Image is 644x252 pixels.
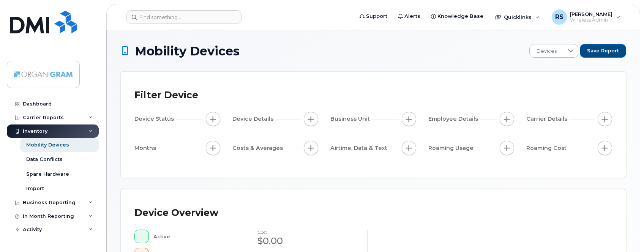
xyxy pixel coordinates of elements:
span: Costs & Averages [232,144,285,152]
span: Device Status [134,115,176,123]
button: Save Report [580,44,626,58]
span: Roaming Cost [526,144,569,152]
span: Devices [530,44,563,58]
span: Carrier Details [526,115,570,123]
div: $0.00 [257,235,355,247]
h4: cost [257,230,355,235]
span: Business Unit [330,115,372,123]
span: Employee Details [428,115,480,123]
span: Mobility Devices [135,44,240,58]
span: Airtime, Data & Text [330,144,390,152]
div: Active [153,230,233,243]
span: Device Details [232,115,276,123]
span: Roaming Usage [428,144,476,152]
div: Filter Device [134,85,198,105]
span: Months [134,144,158,152]
span: Save Report [587,47,619,54]
div: Device Overview [134,203,218,223]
